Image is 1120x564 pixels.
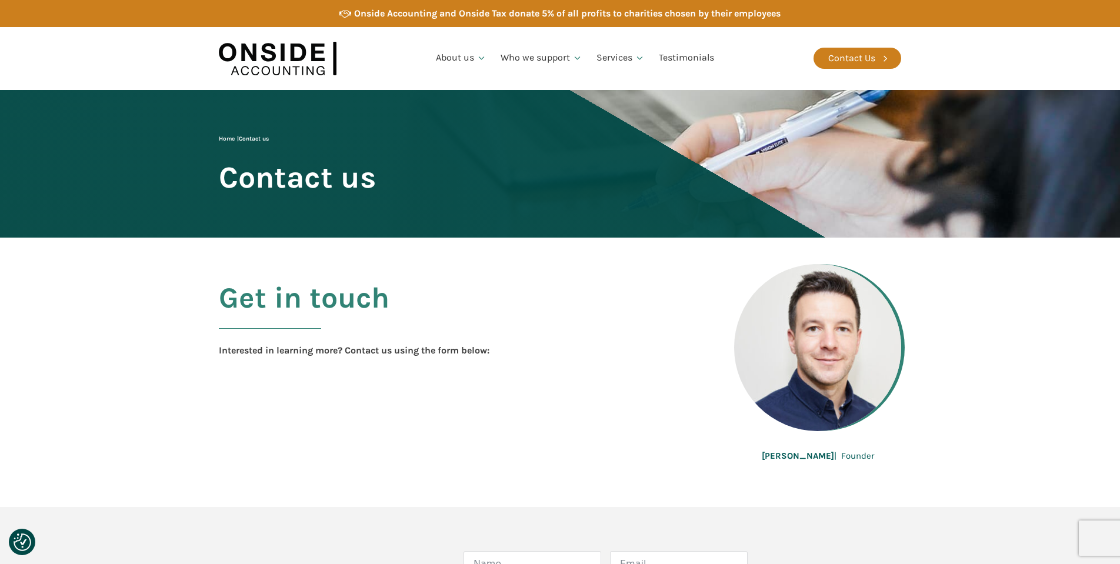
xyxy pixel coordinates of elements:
div: Interested in learning more? Contact us using the form below: [219,343,489,358]
a: Services [589,38,652,78]
div: Contact Us [828,51,875,66]
span: Contact us [219,161,376,193]
button: Consent Preferences [14,533,31,551]
span: | [219,135,269,142]
span: Contact us [239,135,269,142]
a: Who we support [494,38,589,78]
b: [PERSON_NAME] [762,450,834,461]
div: | Founder [762,449,874,463]
a: About us [429,38,494,78]
a: Home [219,135,235,142]
img: Revisit consent button [14,533,31,551]
div: Onside Accounting and Onside Tax donate 5% of all profits to charities chosen by their employees [354,6,781,21]
a: Contact Us [814,48,901,69]
h2: Get in touch [219,282,389,343]
img: Onside Accounting [219,36,336,81]
a: Testimonials [652,38,721,78]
